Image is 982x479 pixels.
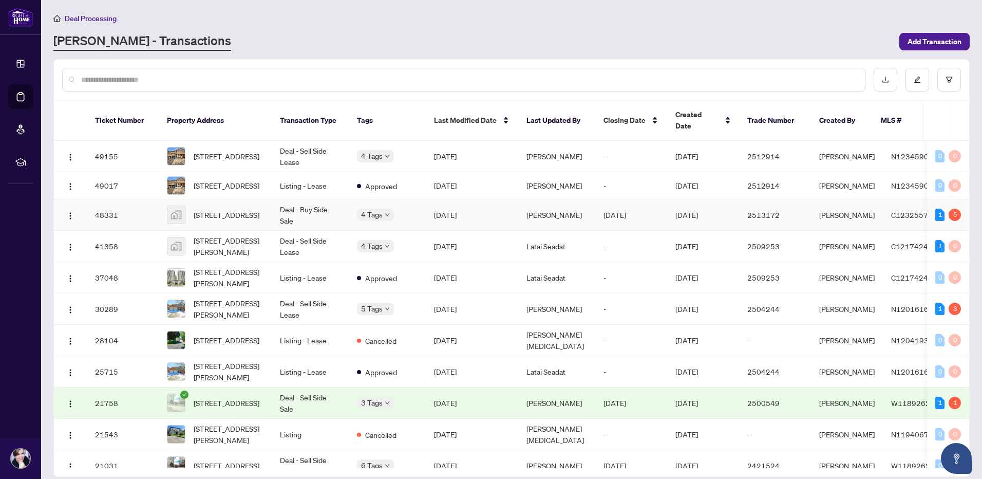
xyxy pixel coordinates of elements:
td: [PERSON_NAME] [518,141,595,172]
span: Cancelled [365,429,396,440]
td: [PERSON_NAME][MEDICAL_DATA] [518,325,595,356]
button: download [874,68,897,91]
img: thumbnail-img [167,300,185,318]
td: - [595,325,667,356]
td: - [595,262,667,293]
span: [PERSON_NAME] [819,273,875,282]
span: 4 Tags [361,209,383,220]
div: 0 [949,365,961,378]
div: 3 [949,303,961,315]
td: Latai Seadat [518,262,595,293]
button: Logo [62,207,79,223]
span: download [882,76,889,83]
th: Transaction Type [272,101,349,141]
td: 21543 [87,419,159,450]
td: [PERSON_NAME] [518,388,595,419]
span: [PERSON_NAME] [819,398,875,408]
img: Logo [66,212,74,220]
div: 1 [935,397,945,409]
span: C12174247 [891,273,933,282]
td: Deal - Sell Side Lease [272,293,349,325]
td: - [595,172,667,199]
td: [DATE] [595,388,667,419]
span: [DATE] [434,461,457,470]
th: Trade Number [739,101,811,141]
span: [STREET_ADDRESS] [194,151,259,162]
span: down [385,463,390,468]
button: Logo [62,332,79,348]
img: thumbnail-img [167,237,185,255]
td: 2504244 [739,356,811,388]
span: 4 Tags [361,240,383,252]
span: [DATE] [434,273,457,282]
th: Last Updated By [518,101,595,141]
td: Listing - Lease [272,356,349,388]
td: [PERSON_NAME] [518,293,595,325]
span: [DATE] [675,430,698,439]
span: home [53,15,61,22]
img: Logo [66,337,74,345]
div: 1 [935,240,945,252]
span: Created Date [675,109,719,132]
button: Logo [62,426,79,443]
span: [DATE] [675,181,698,190]
span: [PERSON_NAME] [819,152,875,161]
button: Logo [62,457,79,474]
span: Approved [365,366,397,378]
span: [DATE] [675,336,698,345]
span: 5 Tags [361,303,383,315]
span: [DATE] [675,461,698,470]
td: 41358 [87,231,159,262]
img: Logo [66,153,74,161]
span: [DATE] [675,398,698,408]
img: Logo [66,431,74,439]
td: Deal - Sell Side Sale [272,388,349,419]
span: check-circle [180,391,188,399]
img: Logo [66,182,74,191]
th: Closing Date [595,101,667,141]
th: Last Modified Date [426,101,518,141]
span: down [385,306,390,311]
td: - [739,419,811,450]
div: 0 [949,240,961,252]
td: 25715 [87,356,159,388]
span: [STREET_ADDRESS][PERSON_NAME] [194,423,263,446]
span: Last Modified Date [434,115,497,126]
div: 0 [935,428,945,440]
div: 0 [935,459,945,472]
span: N12016163 [891,367,933,376]
td: 48331 [87,199,159,231]
button: Add Transaction [899,33,970,50]
span: edit [914,76,921,83]
div: 0 [935,179,945,192]
button: Open asap [941,443,972,474]
span: [DATE] [434,430,457,439]
div: 0 [949,428,961,440]
span: [DATE] [434,304,457,314]
span: 6 Tags [361,459,383,471]
td: - [595,141,667,172]
span: [PERSON_NAME] [819,367,875,376]
td: [DATE] [595,199,667,231]
span: [STREET_ADDRESS] [194,209,259,220]
td: 49017 [87,172,159,199]
div: 0 [935,365,945,378]
div: 1 [949,397,961,409]
a: [PERSON_NAME] - Transactions [53,32,231,51]
td: 2500549 [739,388,811,419]
th: Created By [811,101,873,141]
span: [STREET_ADDRESS][PERSON_NAME] [194,235,263,257]
span: W11892623 [891,398,935,408]
img: thumbnail-img [167,363,185,380]
td: - [595,231,667,262]
span: down [385,154,390,159]
div: 0 [949,179,961,192]
td: Latai Seadat [518,356,595,388]
img: logo [8,8,33,27]
button: Logo [62,301,79,317]
span: [DATE] [434,367,457,376]
span: down [385,400,390,406]
span: N12016163 [891,304,933,314]
td: [PERSON_NAME] [518,199,595,231]
span: [PERSON_NAME] [819,430,875,439]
